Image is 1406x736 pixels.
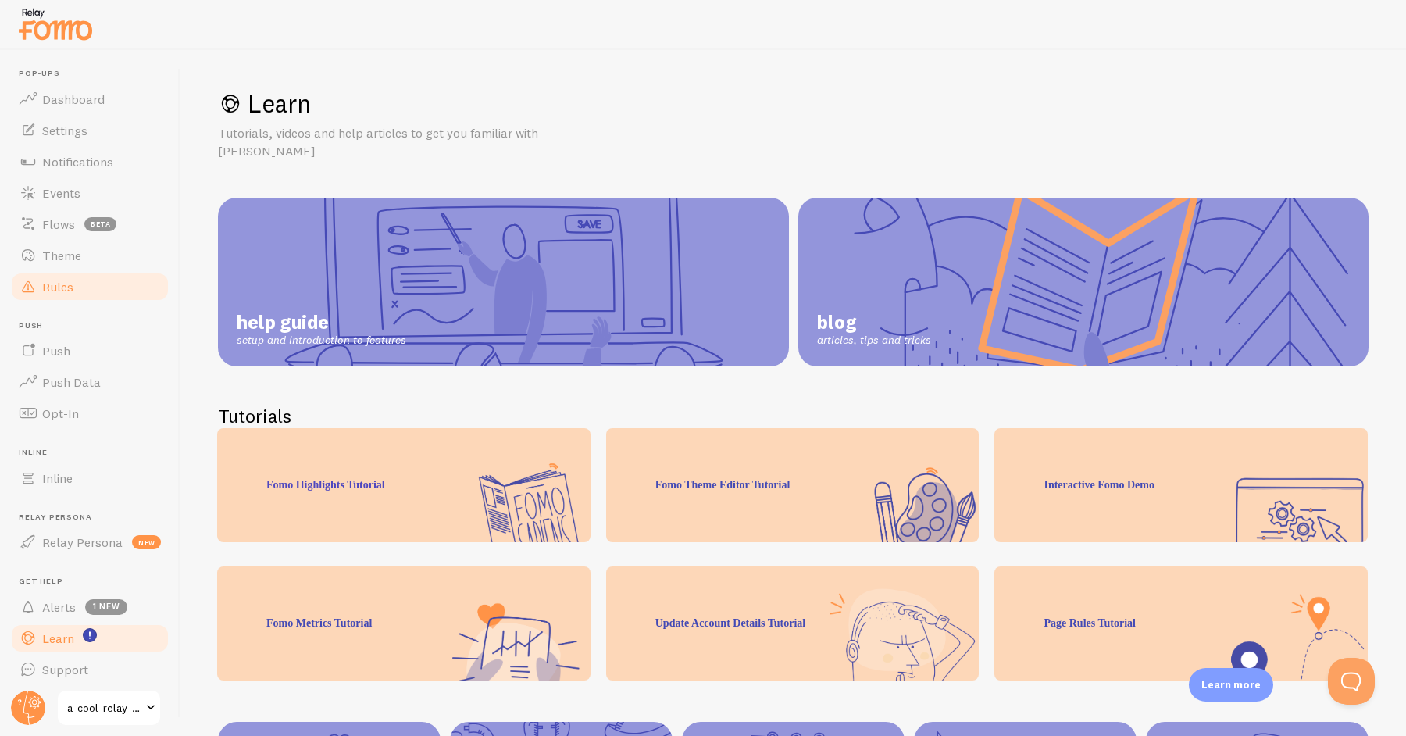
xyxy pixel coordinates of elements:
svg: <p>Watch New Feature Tutorials!</p> [83,628,97,642]
div: Fomo Highlights Tutorial [217,428,591,542]
span: setup and introduction to features [237,334,406,348]
span: Support [42,662,88,677]
a: Dashboard [9,84,170,115]
span: Alerts [42,599,76,615]
span: Relay Persona [42,534,123,550]
div: Learn more [1189,668,1273,702]
a: Support [9,654,170,685]
span: Flows [42,216,75,232]
a: Push [9,335,170,366]
span: new [132,535,161,549]
h2: Tutorials [218,404,1369,428]
span: blog [817,310,931,334]
span: Notifications [42,154,113,170]
span: help guide [237,310,406,334]
a: Theme [9,240,170,271]
a: help guide setup and introduction to features [218,198,789,366]
span: Pop-ups [19,69,170,79]
span: Push [42,343,70,359]
div: Page Rules Tutorial [994,566,1368,681]
h1: Learn [218,88,1369,120]
span: Inline [42,470,73,486]
a: Learn [9,623,170,654]
span: Theme [42,248,81,263]
iframe: Help Scout Beacon - Open [1328,658,1375,705]
span: a-cool-relay-store [67,698,141,717]
span: Push Data [42,374,101,390]
span: Push [19,321,170,331]
span: Settings [42,123,87,138]
div: Interactive Fomo Demo [994,428,1368,542]
span: Opt-In [42,406,79,421]
span: Inline [19,448,170,458]
div: Fomo Metrics Tutorial [217,566,591,681]
a: Relay Persona new [9,527,170,558]
span: Get Help [19,577,170,587]
a: Flows beta [9,209,170,240]
span: Dashboard [42,91,105,107]
a: Events [9,177,170,209]
a: Settings [9,115,170,146]
a: blog articles, tips and tricks [798,198,1369,366]
span: Events [42,185,80,201]
a: a-cool-relay-store [56,689,162,727]
a: Push Data [9,366,170,398]
a: Notifications [9,146,170,177]
a: Inline [9,463,170,494]
span: 1 new [85,599,127,615]
span: Rules [42,279,73,295]
a: Rules [9,271,170,302]
span: beta [84,217,116,231]
span: Relay Persona [19,513,170,523]
p: Tutorials, videos and help articles to get you familiar with [PERSON_NAME] [218,124,593,160]
div: Fomo Theme Editor Tutorial [606,428,980,542]
span: Learn [42,631,74,646]
a: Alerts 1 new [9,591,170,623]
a: Opt-In [9,398,170,429]
p: Learn more [1201,677,1261,692]
div: Update Account Details Tutorial [606,566,980,681]
span: articles, tips and tricks [817,334,931,348]
img: fomo-relay-logo-orange.svg [16,4,95,44]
